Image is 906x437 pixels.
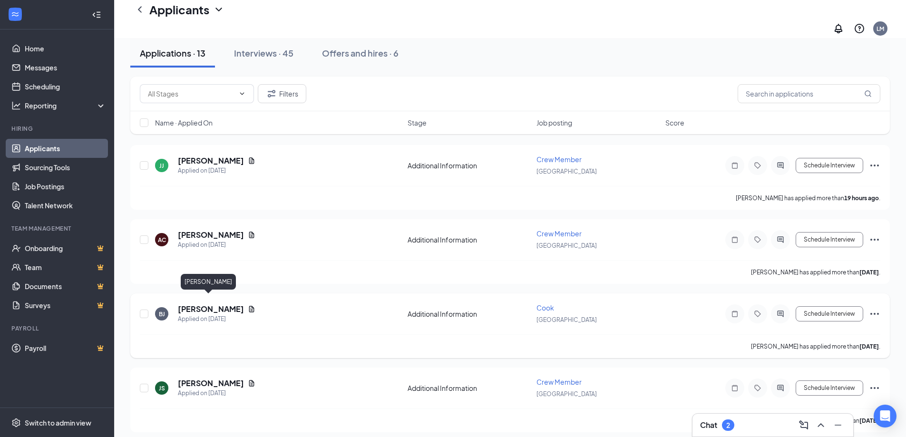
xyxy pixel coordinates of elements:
[25,239,106,258] a: OnboardingCrown
[25,58,106,77] a: Messages
[729,384,740,392] svg: Note
[844,194,879,202] b: 19 hours ago
[178,240,255,250] div: Applied on [DATE]
[25,101,107,110] div: Reporting
[322,47,399,59] div: Offers and hires · 6
[536,118,572,127] span: Job posting
[25,339,106,358] a: PayrollCrown
[178,304,244,314] h5: [PERSON_NAME]
[25,418,91,427] div: Switch to admin view
[92,10,101,19] svg: Collapse
[869,382,880,394] svg: Ellipses
[25,39,106,58] a: Home
[536,168,597,175] span: [GEOGRAPHIC_DATA]
[25,77,106,96] a: Scheduling
[148,88,234,99] input: All Stages
[859,269,879,276] b: [DATE]
[408,383,531,393] div: Additional Information
[874,405,896,427] div: Open Intercom Messenger
[159,384,165,392] div: JS
[751,342,880,350] p: [PERSON_NAME] has applied more than .
[813,418,828,433] button: ChevronUp
[11,125,104,133] div: Hiring
[796,232,863,247] button: Schedule Interview
[536,378,582,386] span: Crew Member
[149,1,209,18] h1: Applicants
[864,90,872,97] svg: MagnifyingGlass
[158,236,166,244] div: AC
[408,235,531,244] div: Additional Information
[248,379,255,387] svg: Document
[796,418,811,433] button: ComposeMessage
[140,47,205,59] div: Applications · 13
[178,155,244,166] h5: [PERSON_NAME]
[869,308,880,320] svg: Ellipses
[869,160,880,171] svg: Ellipses
[11,101,21,110] svg: Analysis
[752,384,763,392] svg: Tag
[238,90,246,97] svg: ChevronDown
[830,418,846,433] button: Minimize
[408,161,531,170] div: Additional Information
[159,162,164,170] div: JJ
[234,47,293,59] div: Interviews · 45
[536,303,554,312] span: Cook
[408,118,427,127] span: Stage
[798,419,809,431] svg: ComposeMessage
[10,10,20,19] svg: WorkstreamLogo
[736,194,880,202] p: [PERSON_NAME] has applied more than .
[775,310,786,318] svg: ActiveChat
[25,277,106,296] a: DocumentsCrown
[869,234,880,245] svg: Ellipses
[11,224,104,233] div: Team Management
[752,236,763,243] svg: Tag
[181,274,236,290] div: [PERSON_NAME]
[25,296,106,315] a: SurveysCrown
[536,390,597,398] span: [GEOGRAPHIC_DATA]
[738,84,880,103] input: Search in applications
[877,25,884,33] div: LM
[11,418,21,427] svg: Settings
[859,343,879,350] b: [DATE]
[796,306,863,321] button: Schedule Interview
[536,155,582,164] span: Crew Member
[155,118,213,127] span: Name · Applied On
[536,242,597,249] span: [GEOGRAPHIC_DATA]
[815,419,827,431] svg: ChevronUp
[775,236,786,243] svg: ActiveChat
[700,420,717,430] h3: Chat
[859,417,879,424] b: [DATE]
[248,157,255,165] svg: Document
[25,158,106,177] a: Sourcing Tools
[833,23,844,34] svg: Notifications
[536,316,597,323] span: [GEOGRAPHIC_DATA]
[729,162,740,169] svg: Note
[854,23,865,34] svg: QuestionInfo
[796,158,863,173] button: Schedule Interview
[665,118,684,127] span: Score
[159,310,165,318] div: BJ
[25,139,106,158] a: Applicants
[25,196,106,215] a: Talent Network
[775,384,786,392] svg: ActiveChat
[729,310,740,318] svg: Note
[248,305,255,313] svg: Document
[11,324,104,332] div: Payroll
[752,310,763,318] svg: Tag
[752,162,763,169] svg: Tag
[213,4,224,15] svg: ChevronDown
[134,4,146,15] svg: ChevronLeft
[832,419,844,431] svg: Minimize
[266,88,277,99] svg: Filter
[536,229,582,238] span: Crew Member
[178,166,255,175] div: Applied on [DATE]
[178,314,255,324] div: Applied on [DATE]
[775,162,786,169] svg: ActiveChat
[729,236,740,243] svg: Note
[178,378,244,388] h5: [PERSON_NAME]
[178,388,255,398] div: Applied on [DATE]
[248,231,255,239] svg: Document
[751,268,880,276] p: [PERSON_NAME] has applied more than .
[796,380,863,396] button: Schedule Interview
[408,309,531,319] div: Additional Information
